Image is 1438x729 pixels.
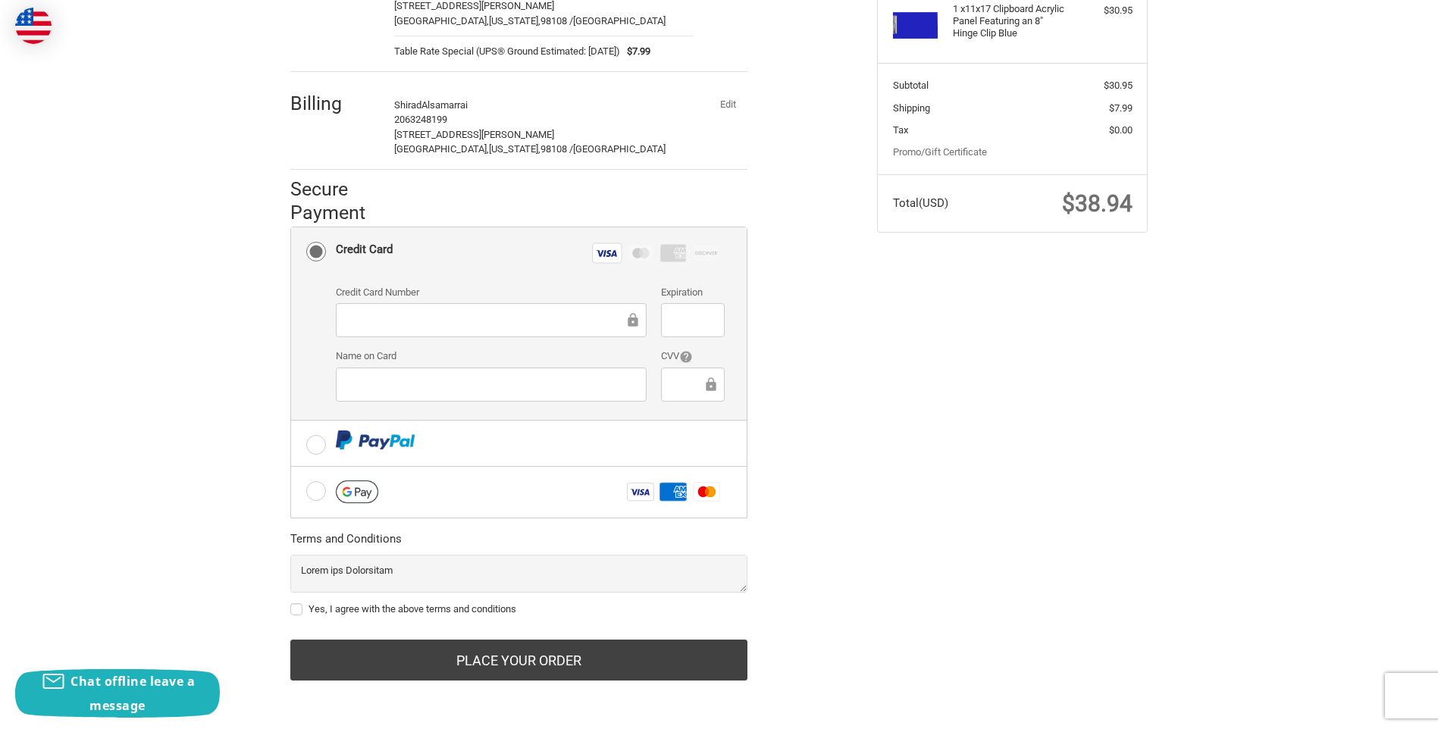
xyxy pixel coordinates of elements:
a: Promo/Gift Certificate [893,146,987,158]
span: [US_STATE], [489,143,540,155]
span: [GEOGRAPHIC_DATA] [573,15,666,27]
span: [GEOGRAPHIC_DATA], [394,143,489,155]
span: $38.94 [1062,190,1133,217]
span: 98108 / [540,15,573,27]
button: Place Your Order [290,640,747,681]
label: Yes, I agree with the above terms and conditions [290,603,747,615]
span: Table Rate Special (UPS® Ground Estimated: [DATE]) [394,44,620,59]
h2: Secure Payment [290,177,393,225]
label: Expiration [661,285,724,300]
span: Total (USD) [893,196,948,210]
iframe: Secure Credit Card Frame - Credit Card Number [346,311,625,329]
span: Chat offline leave a message [70,673,195,714]
span: Shipping [893,102,930,114]
img: PayPal icon [336,430,415,449]
label: CVV [661,349,724,364]
span: $0.00 [1109,124,1133,136]
textarea: Lorem ips Dolorsitam Consectet adipisc Elit sed doei://tem.51i99.utl Etdolor ma aliq://eni.05a24.... [290,555,747,593]
span: Shirad [394,99,421,111]
img: duty and tax information for United States [15,8,52,44]
label: Name on Card [336,349,647,364]
span: $7.99 [620,44,651,59]
h4: 1 x 11x17 Clipboard Acrylic Panel Featuring an 8" Hinge Clip Blue [953,3,1069,40]
div: $30.95 [1073,3,1133,18]
iframe: Secure Credit Card Frame - Expiration Date [672,311,713,329]
button: Chat offline leave a message [15,669,220,718]
span: $7.99 [1109,102,1133,114]
span: Subtotal [893,80,929,91]
legend: Terms and Conditions [290,530,402,555]
span: [GEOGRAPHIC_DATA], [394,15,489,27]
span: $30.95 [1104,80,1133,91]
span: 2063248199 [394,114,447,125]
div: Credit Card [336,237,393,262]
span: [STREET_ADDRESS][PERSON_NAME] [394,129,554,140]
label: Credit Card Number [336,285,647,300]
iframe: Secure Credit Card Frame - Cardholder Name [346,376,636,393]
span: [GEOGRAPHIC_DATA] [573,143,666,155]
span: 98108 / [540,143,573,155]
span: [US_STATE], [489,15,540,27]
span: Tax [893,124,908,136]
button: Edit [708,94,747,115]
h2: Billing [290,92,379,115]
iframe: Secure Credit Card Frame - CVV [672,376,702,393]
iframe: Google Customer Reviews [1313,688,1438,729]
img: Google Pay icon [336,480,378,503]
span: Alsamarrai [421,99,468,111]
